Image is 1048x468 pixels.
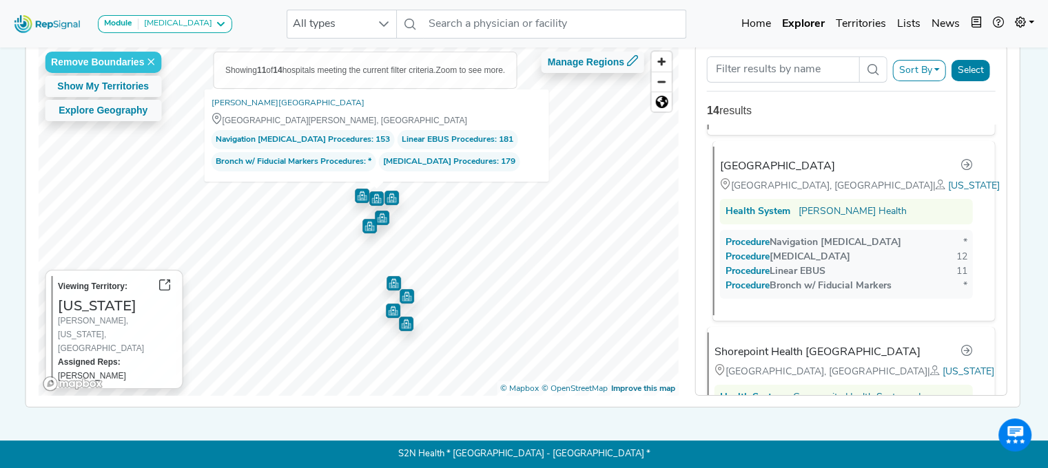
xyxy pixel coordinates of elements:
[726,204,790,219] div: Health System
[225,65,436,75] span: Showing of hospitals meeting the current filter criteria.
[799,204,907,219] a: [PERSON_NAME] Health
[707,105,719,116] strong: 14
[830,10,892,38] a: Territories
[211,130,394,149] span: : 153
[960,343,973,361] a: Go to hospital profile
[397,130,517,149] span: : 181
[435,65,505,75] span: Zoom to see more.
[736,10,777,38] a: Home
[715,344,921,361] div: Shorepoint Health [GEOGRAPHIC_DATA]
[926,10,965,38] a: News
[726,235,901,250] div: Navigation [MEDICAL_DATA]
[257,65,266,75] b: 11
[500,385,539,393] a: Mapbox
[399,317,413,331] div: Map marker
[652,92,672,111] span: Reset zoom
[933,181,948,191] span: |
[153,276,176,297] button: Go to territory page
[58,355,176,383] div: [PERSON_NAME]
[211,96,364,110] a: [PERSON_NAME][GEOGRAPHIC_DATA]
[652,92,672,111] button: Reset bearing to north
[892,10,926,38] a: Lists
[355,189,369,203] div: Map marker
[58,297,176,314] h3: [US_STATE]
[739,281,770,291] span: Procedure
[38,45,686,403] canvas: Map
[960,158,973,175] a: Go to hospital profile
[777,10,830,38] a: Explorer
[104,19,132,28] strong: Module
[720,158,835,175] div: [GEOGRAPHIC_DATA]
[965,10,987,38] button: Intel Book
[948,181,1000,191] a: [US_STATE]
[927,367,943,377] span: |
[45,100,161,121] button: Explore Geography
[138,19,212,30] div: [MEDICAL_DATA]
[707,103,996,119] div: results
[45,76,161,97] button: Show My Territories
[720,390,785,405] div: Health System
[652,52,672,72] button: Zoom in
[362,219,377,233] div: Map marker
[58,314,176,355] div: [PERSON_NAME], [US_STATE], [GEOGRAPHIC_DATA]
[726,264,825,279] div: Linear EBUS
[715,364,973,379] div: [GEOGRAPHIC_DATA], [GEOGRAPHIC_DATA]
[375,211,389,225] div: Map marker
[378,152,520,171] span: : 179
[369,191,384,206] div: Map marker
[387,276,401,290] div: Map marker
[78,440,971,468] p: S2N Health * [GEOGRAPHIC_DATA] - [GEOGRAPHIC_DATA] *
[384,191,399,205] div: Map marker
[739,252,770,262] span: Procedure
[287,10,370,38] span: All types
[98,15,232,33] button: Module[MEDICAL_DATA]
[793,390,934,405] a: Community Health Systems, Inc.
[956,250,967,264] div: 12
[542,385,608,393] a: OpenStreetMap
[611,385,675,393] a: Map feedback
[400,289,414,304] div: Map marker
[720,178,973,193] div: [GEOGRAPHIC_DATA], [GEOGRAPHIC_DATA]
[382,155,496,169] span: [MEDICAL_DATA] Procedures
[58,357,121,367] strong: Assigned Reps:
[726,279,892,293] div: Bronch w/ Fiducial Markers
[58,279,127,293] label: Viewing Territory:
[273,65,282,75] b: 14
[892,60,946,81] button: Sort By
[952,60,990,81] button: Select
[215,155,363,169] span: Bronch w/ Fiducial Markers Procedures
[423,10,686,39] input: Search a physician or facility
[45,52,161,73] button: Remove Boundaries
[211,113,542,127] div: [GEOGRAPHIC_DATA][PERSON_NAME], [GEOGRAPHIC_DATA]
[943,367,994,377] a: [US_STATE]
[215,133,371,147] span: Navigation [MEDICAL_DATA] Procedures
[739,266,770,277] span: Procedure
[739,237,770,248] span: Procedure
[726,250,850,264] div: [MEDICAL_DATA]
[42,376,103,392] a: Mapbox logo
[386,304,400,318] div: Map marker
[401,133,494,147] span: Linear EBUS Procedures
[707,56,859,83] input: Search Term
[542,52,644,73] button: Manage Regions
[956,264,967,279] div: 11
[652,72,672,92] button: Zoom out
